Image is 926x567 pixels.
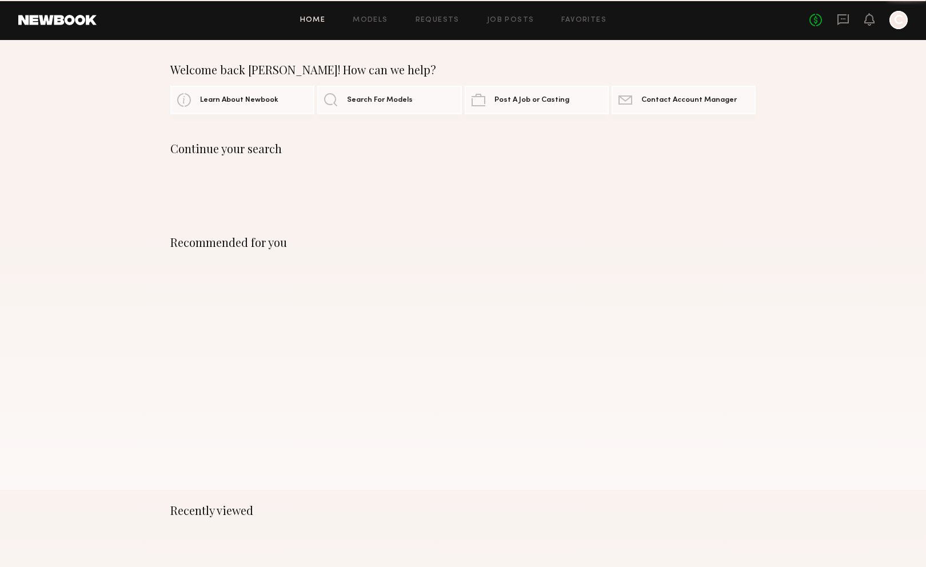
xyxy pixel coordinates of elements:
[561,17,606,24] a: Favorites
[612,86,756,114] a: Contact Account Manager
[487,17,534,24] a: Job Posts
[170,504,756,517] div: Recently viewed
[641,97,737,104] span: Contact Account Manager
[494,97,569,104] span: Post A Job or Casting
[300,17,326,24] a: Home
[889,11,908,29] a: C
[170,86,314,114] a: Learn About Newbook
[170,63,756,77] div: Welcome back [PERSON_NAME]! How can we help?
[347,97,413,104] span: Search For Models
[170,142,756,155] div: Continue your search
[465,86,609,114] a: Post A Job or Casting
[317,86,461,114] a: Search For Models
[170,235,756,249] div: Recommended for you
[353,17,388,24] a: Models
[416,17,460,24] a: Requests
[200,97,278,104] span: Learn About Newbook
